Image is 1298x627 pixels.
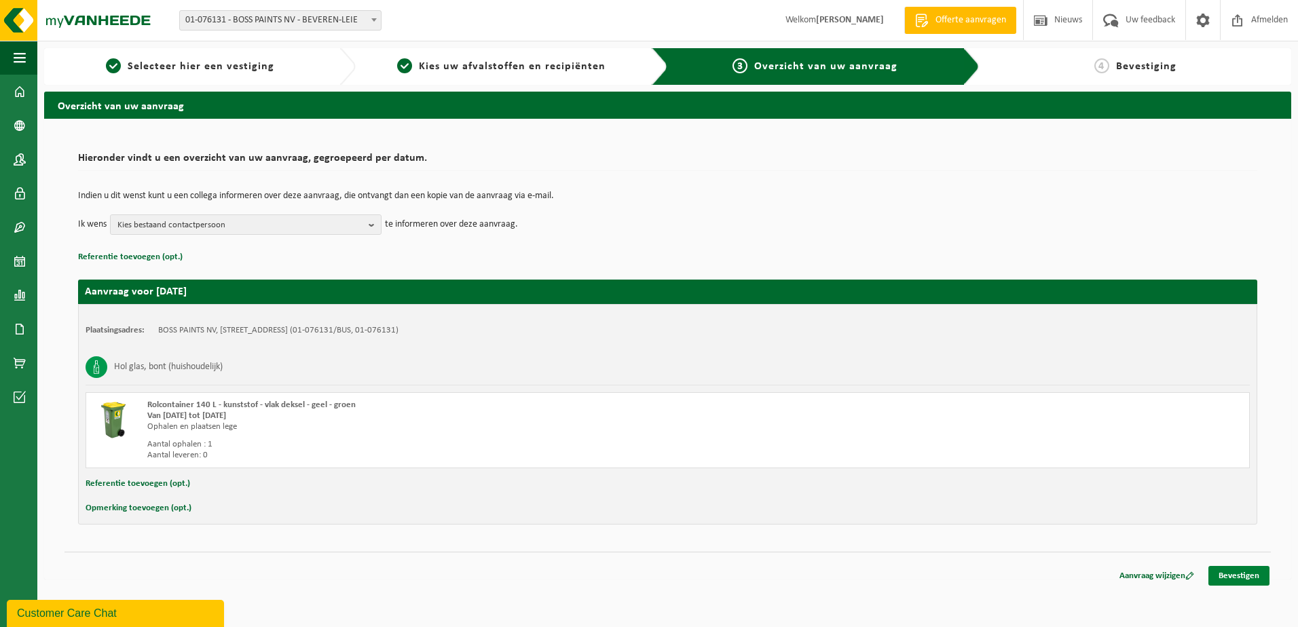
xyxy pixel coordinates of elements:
[106,58,121,73] span: 1
[86,326,145,335] strong: Plaatsingsadres:
[78,153,1257,171] h2: Hieronder vindt u een overzicht van uw aanvraag, gegroepeerd per datum.
[128,61,274,72] span: Selecteer hier een vestiging
[904,7,1016,34] a: Offerte aanvragen
[7,597,227,627] iframe: chat widget
[180,11,381,30] span: 01-076131 - BOSS PAINTS NV - BEVEREN-LEIE
[147,421,722,432] div: Ophalen en plaatsen lege
[932,14,1009,27] span: Offerte aanvragen
[419,61,606,72] span: Kies uw afvalstoffen en recipiënten
[93,400,134,440] img: WB-0140-HPE-GN-50.png
[158,325,398,336] td: BOSS PAINTS NV, [STREET_ADDRESS] (01-076131/BUS, 01-076131)
[44,92,1291,118] h2: Overzicht van uw aanvraag
[816,15,884,25] strong: [PERSON_NAME]
[85,286,187,297] strong: Aanvraag voor [DATE]
[86,475,190,493] button: Referentie toevoegen (opt.)
[110,214,382,235] button: Kies bestaand contactpersoon
[1109,566,1204,586] a: Aanvraag wijzigen
[51,58,329,75] a: 1Selecteer hier een vestiging
[1116,61,1176,72] span: Bevestiging
[397,58,412,73] span: 2
[117,215,363,235] span: Kies bestaand contactpersoon
[1208,566,1269,586] a: Bevestigen
[363,58,640,75] a: 2Kies uw afvalstoffen en recipiënten
[147,439,722,450] div: Aantal ophalen : 1
[733,58,747,73] span: 3
[385,214,518,235] p: te informeren over deze aanvraag.
[147,411,226,420] strong: Van [DATE] tot [DATE]
[114,356,223,378] h3: Hol glas, bont (huishoudelijk)
[147,400,356,409] span: Rolcontainer 140 L - kunststof - vlak deksel - geel - groen
[78,214,107,235] p: Ik wens
[86,499,191,517] button: Opmerking toevoegen (opt.)
[78,191,1257,201] p: Indien u dit wenst kunt u een collega informeren over deze aanvraag, die ontvangt dan een kopie v...
[1094,58,1109,73] span: 4
[754,61,897,72] span: Overzicht van uw aanvraag
[78,248,183,266] button: Referentie toevoegen (opt.)
[179,10,382,31] span: 01-076131 - BOSS PAINTS NV - BEVEREN-LEIE
[147,450,722,461] div: Aantal leveren: 0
